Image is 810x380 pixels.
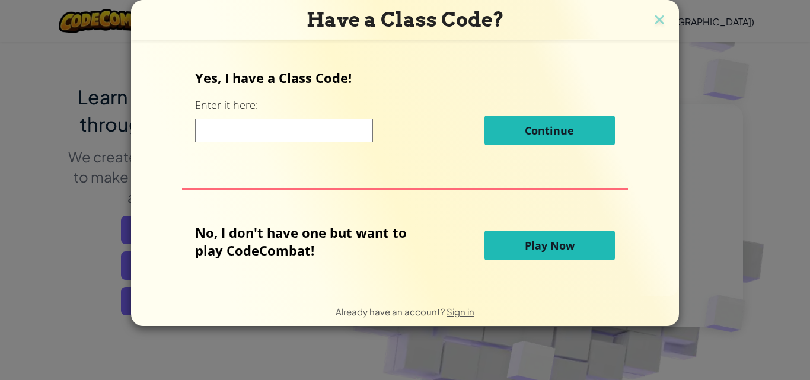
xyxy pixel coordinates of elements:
a: Sign in [447,306,474,317]
span: Continue [525,123,574,138]
span: Play Now [525,238,575,253]
img: close icon [652,12,667,30]
p: No, I don't have one but want to play CodeCombat! [195,223,425,259]
span: Have a Class Code? [307,8,504,31]
button: Continue [484,116,615,145]
p: Yes, I have a Class Code! [195,69,614,87]
span: Already have an account? [336,306,447,317]
label: Enter it here: [195,98,258,113]
button: Play Now [484,231,615,260]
